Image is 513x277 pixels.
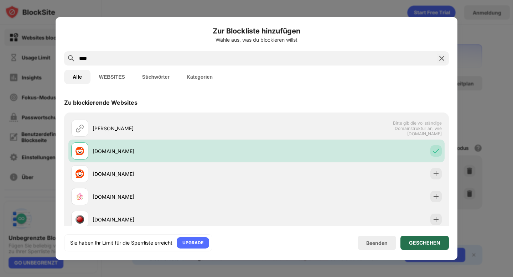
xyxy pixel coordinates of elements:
[93,193,256,200] div: [DOMAIN_NAME]
[76,124,84,132] img: url.svg
[64,26,449,36] h6: Zur Blockliste hinzufügen
[368,120,442,136] span: Bitte gib die vollständige Domainstruktur an, wie [DOMAIN_NAME]
[64,37,449,43] div: Wähle aus, was du blockieren willst
[134,70,178,84] button: Stichwörter
[93,216,256,223] div: [DOMAIN_NAME]
[67,54,76,63] img: search.svg
[64,70,90,84] button: Alle
[93,170,256,178] div: [DOMAIN_NAME]
[93,147,256,155] div: [DOMAIN_NAME]
[64,99,138,106] div: Zu blockierende Websites
[93,125,256,132] div: [PERSON_NAME]
[366,240,388,246] div: Beenden
[76,215,84,224] img: favicons
[182,239,203,246] div: UPGRADE
[76,192,84,201] img: favicons
[409,240,440,246] div: GESCHEHEN
[70,239,172,246] div: Sie haben Ihr Limit für die Sperrliste erreicht
[437,54,446,63] img: search-close
[178,70,221,84] button: Kategorien
[76,169,84,178] img: favicons
[90,70,134,84] button: WEBSITES
[76,147,84,155] img: favicons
